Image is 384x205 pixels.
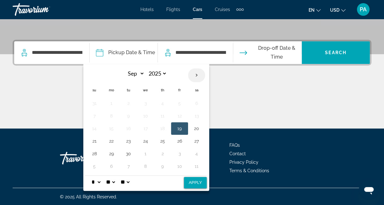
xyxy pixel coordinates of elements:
select: Select AM/PM [119,176,131,188]
a: Contact [229,151,246,156]
button: User Menu [355,3,371,16]
button: Day 25 [157,137,168,145]
button: Day 29 [106,149,116,158]
iframe: Button to launch messaging window [359,180,379,200]
button: Day 6 [192,99,202,108]
button: Day 1 [106,99,116,108]
button: Day 27 [192,137,202,145]
button: Change language [309,5,321,14]
a: FAQs [229,143,240,148]
a: Terms & Conditions [229,168,269,173]
button: Day 18 [157,124,168,133]
button: Day 11 [192,162,202,171]
button: Search [302,41,370,64]
a: Cruises [215,7,230,12]
button: Drop-off date [239,41,301,64]
button: Day 3 [140,99,151,108]
select: Select year [146,68,167,79]
button: Day 20 [192,124,202,133]
button: Day 4 [157,99,168,108]
button: Day 4 [192,149,202,158]
button: Change currency [330,5,346,14]
a: Privacy Policy [229,160,258,165]
button: Day 21 [89,137,99,145]
select: Select minute [105,176,116,188]
button: Day 7 [89,111,99,120]
button: Day 17 [140,124,151,133]
button: Day 19 [174,124,185,133]
div: Search widget [14,41,370,64]
button: Day 31 [89,99,99,108]
select: Select month [124,68,145,79]
button: Apply [184,177,207,188]
select: Select hour [90,176,102,188]
button: Day 9 [123,111,133,120]
button: Day 8 [140,162,151,171]
button: Day 13 [192,111,202,120]
a: Flights [166,7,180,12]
button: Pickup date [96,41,155,64]
button: Day 9 [157,162,168,171]
button: Day 10 [174,162,185,171]
button: Day 16 [123,124,133,133]
button: Day 5 [89,162,99,171]
button: Day 15 [106,124,116,133]
button: Day 28 [89,149,99,158]
button: Day 2 [157,149,168,158]
button: Day 5 [174,99,185,108]
span: Search [325,50,346,55]
a: Travorium [60,149,123,168]
span: PA [360,6,367,13]
span: en [309,8,315,13]
span: © 2025 All Rights Reserved. [60,194,117,199]
button: Day 12 [174,111,185,120]
button: Day 24 [140,137,151,145]
button: Day 2 [123,99,133,108]
a: Travorium [13,1,76,18]
span: USD [330,8,340,13]
button: Day 11 [157,111,168,120]
button: Day 7 [123,162,133,171]
button: Day 6 [106,162,116,171]
button: Day 10 [140,111,151,120]
button: Day 8 [106,111,116,120]
button: Next month [188,68,205,83]
button: Day 22 [106,137,116,145]
button: Day 14 [89,124,99,133]
span: Drop-off Date & Time [252,44,301,61]
button: Day 30 [123,149,133,158]
button: Day 23 [123,137,133,145]
a: Cars [193,7,202,12]
button: Extra navigation items [236,4,244,14]
a: Hotels [140,7,154,12]
button: Day 3 [174,149,185,158]
button: Day 26 [174,137,185,145]
button: Day 1 [140,149,151,158]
